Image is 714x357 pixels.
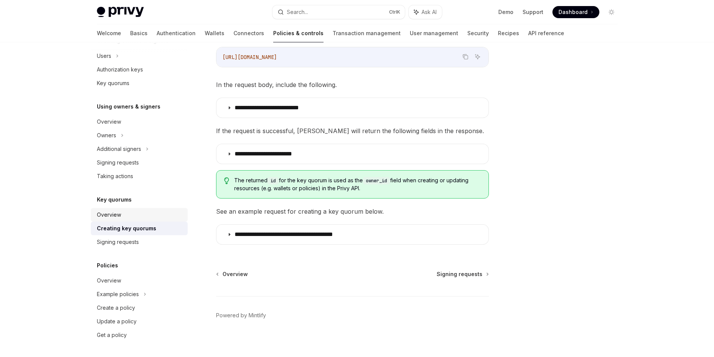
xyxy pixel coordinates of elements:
[97,261,118,270] h5: Policies
[97,276,121,285] div: Overview
[97,65,143,74] div: Authorization keys
[97,79,129,88] div: Key quorums
[91,156,188,169] a: Signing requests
[97,224,156,233] div: Creating key quorums
[273,24,324,42] a: Policies & controls
[97,158,139,167] div: Signing requests
[552,6,599,18] a: Dashboard
[217,270,248,278] a: Overview
[287,8,308,17] div: Search...
[91,208,188,222] a: Overview
[97,144,141,154] div: Additional signers
[473,52,482,62] button: Ask AI
[498,8,513,16] a: Demo
[410,24,458,42] a: User management
[91,169,188,183] a: Taking actions
[97,102,160,111] h5: Using owners & signers
[97,24,121,42] a: Welcome
[224,177,229,184] svg: Tip
[91,222,188,235] a: Creating key quorums
[233,24,264,42] a: Connectors
[498,24,519,42] a: Recipes
[91,301,188,315] a: Create a policy
[91,274,188,287] a: Overview
[91,328,188,342] a: Get a policy
[222,270,248,278] span: Overview
[437,270,488,278] a: Signing requests
[460,52,470,62] button: Copy the contents from the code block
[91,63,188,76] a: Authorization keys
[409,5,442,19] button: Ask AI
[467,24,489,42] a: Security
[97,131,116,140] div: Owners
[91,315,188,328] a: Update a policy
[216,126,489,136] span: If the request is successful, [PERSON_NAME] will return the following fields in the response.
[558,8,588,16] span: Dashboard
[333,24,401,42] a: Transaction management
[437,270,482,278] span: Signing requests
[272,5,405,19] button: Search...CtrlK
[97,317,137,326] div: Update a policy
[91,76,188,90] a: Key quorums
[422,8,437,16] span: Ask AI
[605,6,618,18] button: Toggle dark mode
[216,206,489,217] span: See an example request for creating a key quorum below.
[130,24,148,42] a: Basics
[97,331,127,340] div: Get a policy
[97,237,139,247] div: Signing requests
[157,24,196,42] a: Authentication
[205,24,224,42] a: Wallets
[91,235,188,249] a: Signing requests
[234,177,481,192] span: The returned for the key quorum is used as the field when creating or updating resources (e.g. wa...
[91,115,188,129] a: Overview
[523,8,543,16] a: Support
[216,312,266,319] a: Powered by Mintlify
[97,210,121,219] div: Overview
[97,195,132,204] h5: Key quorums
[222,54,277,61] span: [URL][DOMAIN_NAME]
[528,24,564,42] a: API reference
[97,303,135,312] div: Create a policy
[97,7,144,17] img: light logo
[268,177,279,185] code: id
[363,177,390,185] code: owner_id
[97,51,111,61] div: Users
[97,172,133,181] div: Taking actions
[216,79,489,90] span: In the request body, include the following.
[97,290,139,299] div: Example policies
[97,117,121,126] div: Overview
[389,9,400,15] span: Ctrl K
